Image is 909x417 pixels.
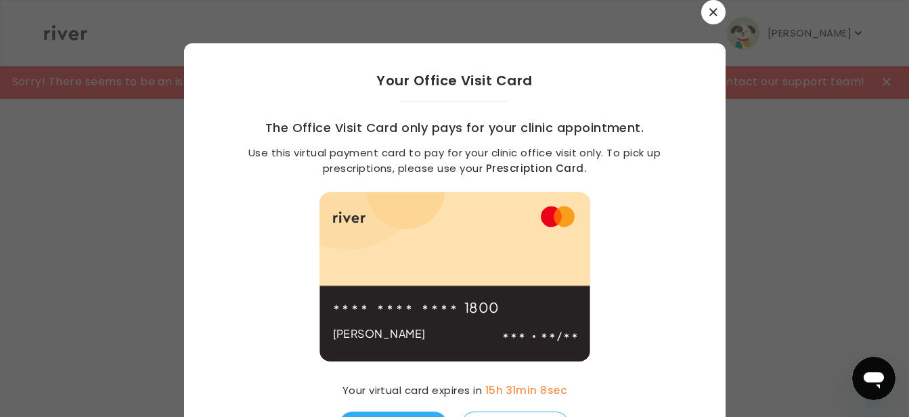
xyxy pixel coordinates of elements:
[376,70,533,91] h2: Your Office Visit Card
[329,378,581,403] div: Your virtual card expires in
[333,324,426,343] p: [PERSON_NAME]
[486,161,587,175] a: Prescription Card.
[485,383,567,397] span: 15h 31min 8sec
[248,146,662,176] p: Use this virtual payment card to pay for your clinic office visit only. To pick up prescriptions,...
[265,118,644,137] h3: The Office Visit Card only pays for your clinic appointment.
[852,357,895,400] iframe: Button to launch messaging window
